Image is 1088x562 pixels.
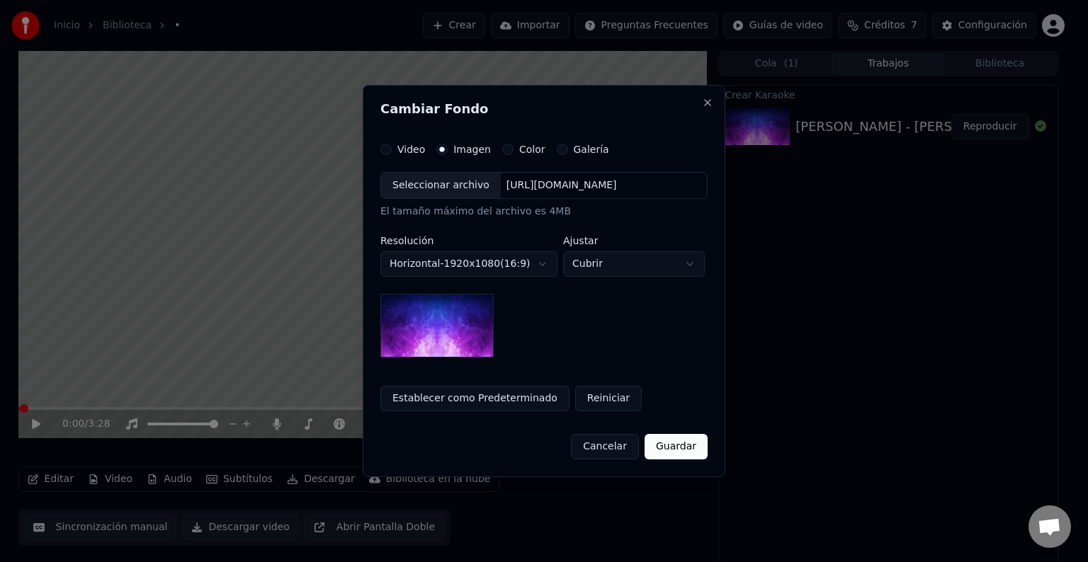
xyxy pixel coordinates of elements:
button: Cancelar [571,434,639,459]
label: Imagen [453,144,491,154]
label: Galería [574,144,609,154]
div: [URL][DOMAIN_NAME] [501,178,623,193]
label: Color [519,144,545,154]
button: Reiniciar [575,386,642,411]
label: Resolución [380,236,557,246]
button: Guardar [645,434,708,459]
div: Seleccionar archivo [381,173,501,198]
label: Ajustar [563,236,705,246]
h2: Cambiar Fondo [380,103,708,115]
button: Establecer como Predeterminado [380,386,569,411]
label: Video [397,144,425,154]
div: El tamaño máximo del archivo es 4MB [380,205,708,219]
